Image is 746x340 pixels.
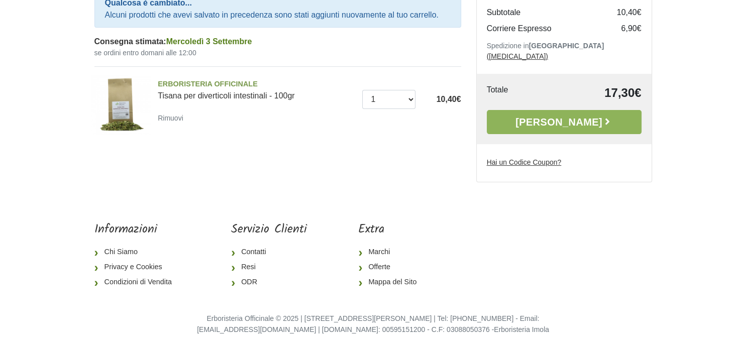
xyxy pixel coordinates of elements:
a: Privacy e Cookies [94,260,180,275]
td: Corriere Espresso [487,21,601,37]
small: se ordini entro domani alle 12:00 [94,48,461,58]
a: ([MEDICAL_DATA]) [487,52,548,60]
a: Marchi [358,245,424,260]
a: Mappa del Sito [358,275,424,290]
img: Tisana per diverticoli intestinali - 100gr [91,75,151,135]
a: Rimuovi [158,111,187,124]
span: Mercoledì 3 Settembre [166,37,252,46]
label: Hai un Codice Coupon? [487,157,562,168]
td: 10,40€ [601,5,642,21]
td: 6,90€ [601,21,642,37]
span: ERBORISTERIA OFFICINALE [158,79,355,90]
u: Hai un Codice Coupon? [487,158,562,166]
small: Rimuovi [158,114,183,122]
b: [GEOGRAPHIC_DATA] [529,42,604,50]
a: Resi [231,260,307,275]
div: Consegna stimata: [94,36,461,48]
h5: Extra [358,222,424,237]
iframe: fb:page Facebook Social Plugin [476,222,652,258]
span: 10,40€ [437,95,461,103]
a: Offerte [358,260,424,275]
a: ERBORISTERIA OFFICINALETisana per diverticoli intestinali - 100gr [158,79,355,100]
h5: Servizio Clienti [231,222,307,237]
a: Contatti [231,245,307,260]
td: Subtotale [487,5,601,21]
a: Erboristeria Imola [494,325,549,333]
a: Chi Siamo [94,245,180,260]
a: [PERSON_NAME] [487,110,642,134]
small: Erboristeria Officinale © 2025 | [STREET_ADDRESS][PERSON_NAME] | Tel: [PHONE_NUMBER] - Email: [EM... [197,314,549,333]
h5: Informazioni [94,222,180,237]
a: ODR [231,275,307,290]
td: 17,30€ [544,84,642,102]
td: Totale [487,84,544,102]
p: Spedizione in [487,41,642,62]
a: Condizioni di Vendita [94,275,180,290]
